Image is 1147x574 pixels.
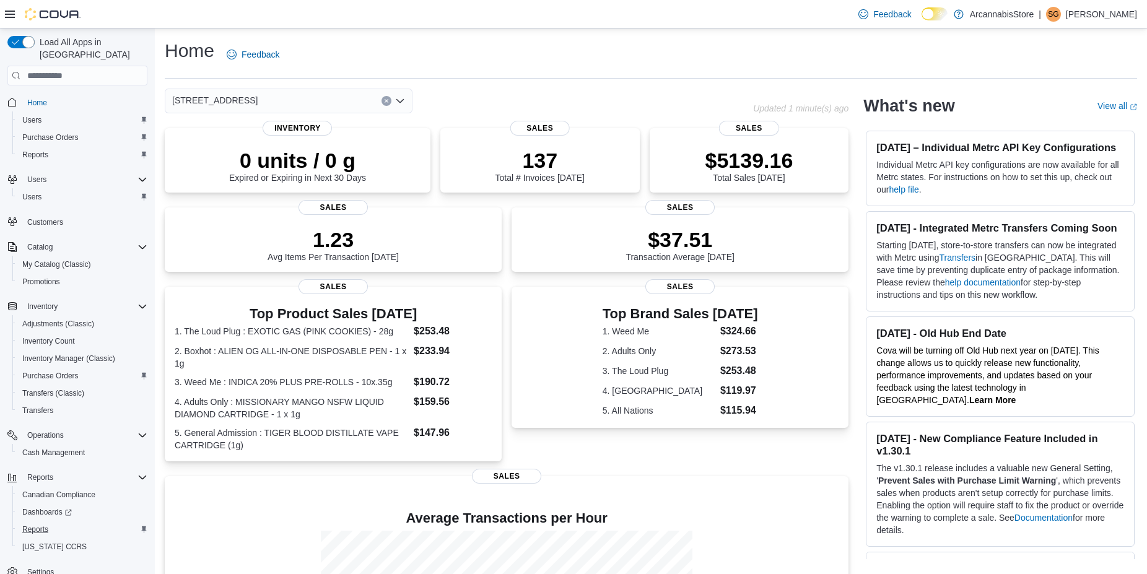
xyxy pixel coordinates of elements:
[876,222,1124,234] h3: [DATE] - Integrated Metrc Transfers Coming Soon
[175,325,409,337] dt: 1. The Loud Plug : EXOTIC GAS (PINK COOKIES) - 28g
[22,371,79,381] span: Purchase Orders
[720,363,758,378] dd: $253.48
[603,385,715,397] dt: 4. [GEOGRAPHIC_DATA]
[22,406,53,415] span: Transfers
[229,148,366,183] div: Expired or Expiring in Next 30 Days
[12,188,152,206] button: Users
[17,487,147,502] span: Canadian Compliance
[12,146,152,163] button: Reports
[22,524,48,534] span: Reports
[22,542,87,552] span: [US_STATE] CCRS
[17,386,89,401] a: Transfers (Classic)
[17,386,147,401] span: Transfers (Classic)
[1014,513,1073,523] a: Documentation
[382,96,391,106] button: Clear input
[753,103,848,113] p: Updated 1 minute(s) ago
[945,277,1021,287] a: help documentation
[645,200,715,215] span: Sales
[175,307,492,321] h3: Top Product Sales [DATE]
[17,445,147,460] span: Cash Management
[12,111,152,129] button: Users
[22,172,147,187] span: Users
[626,227,735,252] p: $37.51
[17,445,90,460] a: Cash Management
[22,277,60,287] span: Promotions
[603,307,758,321] h3: Top Brand Sales [DATE]
[17,257,96,272] a: My Catalog (Classic)
[17,368,147,383] span: Purchase Orders
[22,94,147,110] span: Home
[1039,7,1041,22] p: |
[175,511,839,526] h4: Average Transactions per Hour
[863,96,954,116] h2: What's new
[12,315,152,333] button: Adjustments (Classic)
[175,376,409,388] dt: 3. Weed Me : INDICA 20% PLUS PRE-ROLLS - 10x.35g
[495,148,585,183] div: Total # Invoices [DATE]
[22,215,68,230] a: Customers
[12,333,152,350] button: Inventory Count
[12,273,152,290] button: Promotions
[603,325,715,337] dt: 1. Weed Me
[922,7,948,20] input: Dark Mode
[22,299,63,314] button: Inventory
[22,214,147,230] span: Customers
[22,470,58,485] button: Reports
[27,302,58,311] span: Inventory
[22,299,147,314] span: Inventory
[12,521,152,538] button: Reports
[1130,103,1137,111] svg: External link
[12,402,152,419] button: Transfers
[12,367,152,385] button: Purchase Orders
[22,507,72,517] span: Dashboards
[22,470,147,485] span: Reports
[17,351,120,366] a: Inventory Manager (Classic)
[876,327,1124,339] h3: [DATE] - Old Hub End Date
[17,147,147,162] span: Reports
[12,350,152,367] button: Inventory Manager (Classic)
[2,213,152,231] button: Customers
[17,505,77,520] a: Dashboards
[17,403,58,418] a: Transfers
[17,522,147,537] span: Reports
[603,404,715,417] dt: 5. All Nations
[1066,7,1137,22] p: [PERSON_NAME]
[22,319,94,329] span: Adjustments (Classic)
[229,148,366,173] p: 0 units / 0 g
[263,121,332,136] span: Inventory
[17,368,84,383] a: Purchase Orders
[603,345,715,357] dt: 2. Adults Only
[17,113,147,128] span: Users
[35,36,147,61] span: Load All Apps in [GEOGRAPHIC_DATA]
[222,42,284,67] a: Feedback
[22,240,147,254] span: Catalog
[17,189,147,204] span: Users
[175,345,409,370] dt: 2. Boxhot : ALIEN OG ALL-IN-ONE DISPOSABLE PEN - 1 x 1g
[878,476,1056,485] strong: Prevent Sales with Purchase Limit Warning
[939,253,975,263] a: Transfers
[472,469,541,484] span: Sales
[27,472,53,482] span: Reports
[22,388,84,398] span: Transfers (Classic)
[12,385,152,402] button: Transfers (Classic)
[22,259,91,269] span: My Catalog (Classic)
[645,279,715,294] span: Sales
[17,189,46,204] a: Users
[876,346,1099,405] span: Cova will be turning off Old Hub next year on [DATE]. This change allows us to quickly release ne...
[17,487,100,502] a: Canadian Compliance
[495,148,585,173] p: 137
[1097,101,1137,111] a: View allExternal link
[22,354,115,363] span: Inventory Manager (Classic)
[17,316,147,331] span: Adjustments (Classic)
[1046,7,1061,22] div: Sanira Gunasekara
[17,130,84,145] a: Purchase Orders
[414,425,492,440] dd: $147.96
[299,200,368,215] span: Sales
[17,274,65,289] a: Promotions
[876,159,1124,196] p: Individual Metrc API key configurations are now available for all Metrc states. For instructions ...
[17,403,147,418] span: Transfers
[876,141,1124,154] h3: [DATE] – Individual Metrc API Key Configurations
[22,490,95,500] span: Canadian Compliance
[17,522,53,537] a: Reports
[22,192,41,202] span: Users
